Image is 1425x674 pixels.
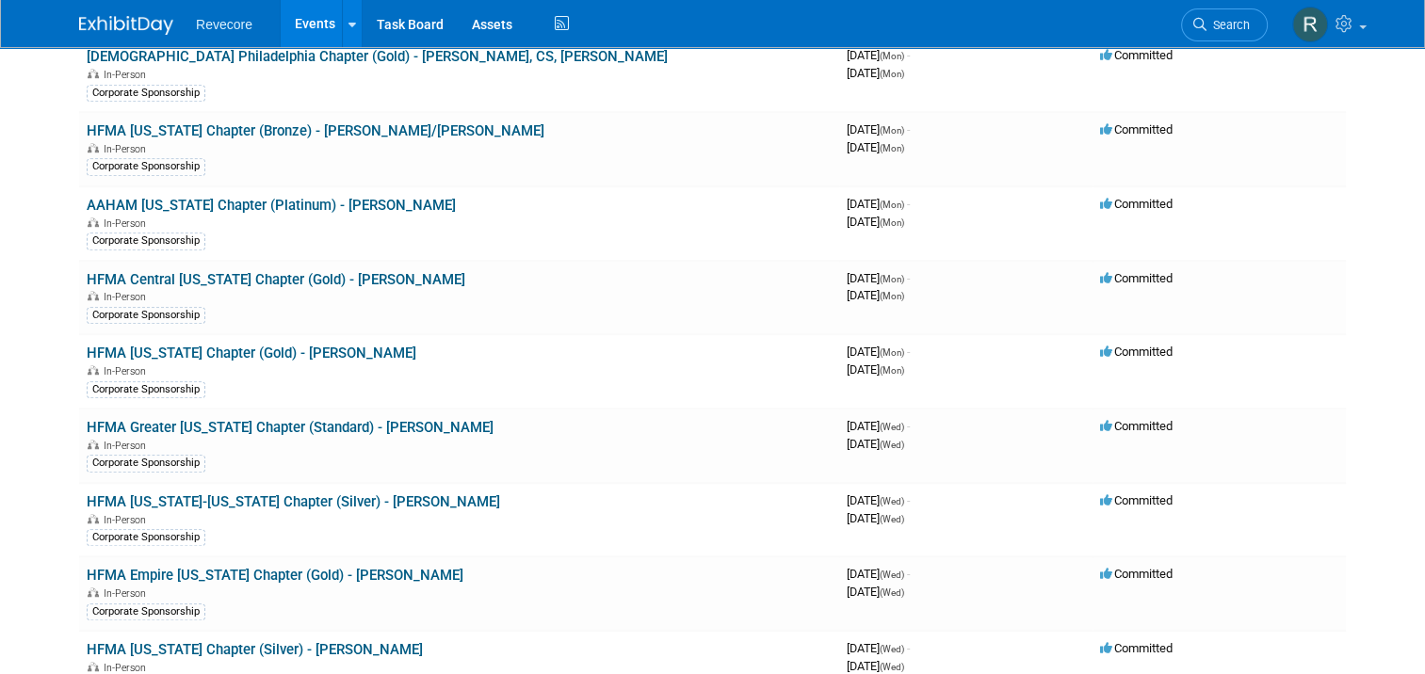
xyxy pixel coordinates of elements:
span: (Wed) [880,570,904,580]
div: Corporate Sponsorship [87,455,205,472]
span: In-Person [104,514,152,526]
span: [DATE] [847,140,904,154]
span: (Mon) [880,274,904,284]
span: [DATE] [847,288,904,302]
img: In-Person Event [88,291,99,300]
span: [DATE] [847,48,910,62]
span: (Wed) [880,514,904,524]
span: [DATE] [847,362,904,377]
div: Corporate Sponsorship [87,158,205,175]
img: In-Person Event [88,587,99,597]
span: Committed [1100,345,1173,359]
div: Corporate Sponsorship [87,85,205,102]
span: (Wed) [880,440,904,450]
span: [DATE] [847,271,910,285]
span: - [907,197,910,211]
img: In-Person Event [88,143,99,152]
span: (Mon) [880,347,904,358]
span: (Mon) [880,291,904,301]
span: [DATE] [847,197,910,211]
img: In-Person Event [88,514,99,523]
span: [DATE] [847,511,904,525]
span: In-Person [104,291,152,303]
span: In-Person [104,587,152,600]
span: In-Person [104,143,152,155]
span: Committed [1100,567,1173,581]
span: Revecore [196,17,252,32]
div: Corporate Sponsorship [87,381,205,398]
a: HFMA [US_STATE]-[US_STATE] Chapter (Silver) - [PERSON_NAME] [87,493,500,510]
span: (Mon) [880,143,904,153]
span: (Wed) [880,644,904,654]
div: Corporate Sponsorship [87,603,205,620]
span: In-Person [104,662,152,674]
a: HFMA Central [US_STATE] Chapter (Gold) - [PERSON_NAME] [87,271,465,288]
span: Committed [1100,197,1173,211]
span: Search [1206,18,1250,32]
img: ExhibitDay [79,16,173,35]
span: - [907,641,910,655]
img: In-Person Event [88,662,99,671]
span: Committed [1100,419,1173,433]
a: [DEMOGRAPHIC_DATA] Philadelphia Chapter (Gold) - [PERSON_NAME], CS, [PERSON_NAME] [87,48,668,65]
span: In-Person [104,440,152,452]
span: - [907,345,910,359]
span: [DATE] [847,437,904,451]
span: [DATE] [847,345,910,359]
span: Committed [1100,48,1173,62]
span: In-Person [104,365,152,377]
span: [DATE] [847,567,910,581]
span: In-Person [104,69,152,81]
span: Committed [1100,271,1173,285]
span: [DATE] [847,585,904,599]
img: In-Person Event [88,69,99,78]
span: (Mon) [880,69,904,79]
a: HFMA [US_STATE] Chapter (Bronze) - [PERSON_NAME]/[PERSON_NAME] [87,122,544,139]
span: (Mon) [880,365,904,376]
span: [DATE] [847,641,910,655]
img: Rachael Sires [1292,7,1328,42]
span: [DATE] [847,419,910,433]
a: HFMA [US_STATE] Chapter (Silver) - [PERSON_NAME] [87,641,423,658]
span: (Mon) [880,217,904,228]
img: In-Person Event [88,365,99,375]
div: Corporate Sponsorship [87,529,205,546]
span: Committed [1100,641,1173,655]
a: HFMA Empire [US_STATE] Chapter (Gold) - [PERSON_NAME] [87,567,463,584]
span: (Mon) [880,125,904,136]
span: - [907,48,910,62]
a: HFMA Greater [US_STATE] Chapter (Standard) - [PERSON_NAME] [87,419,494,436]
span: - [907,493,910,507]
div: Corporate Sponsorship [87,307,205,324]
span: [DATE] [847,659,904,673]
span: [DATE] [847,493,910,507]
span: [DATE] [847,66,904,80]
a: AAHAM [US_STATE] Chapter (Platinum) - [PERSON_NAME] [87,197,456,214]
span: (Wed) [880,587,904,598]
a: HFMA [US_STATE] Chapter (Gold) - [PERSON_NAME] [87,345,416,361]
div: Corporate Sponsorship [87,233,205,249]
span: In-Person [104,217,152,230]
span: - [907,567,910,581]
span: (Wed) [880,496,904,506]
a: Search [1181,8,1268,41]
span: (Mon) [880,51,904,61]
span: [DATE] [847,122,910,136]
span: Committed [1100,493,1173,507]
img: In-Person Event [88,440,99,449]
span: - [907,271,910,285]
span: - [907,122,910,136]
span: Committed [1100,122,1173,136]
span: - [907,419,910,433]
span: [DATE] [847,215,904,229]
img: In-Person Event [88,217,99,227]
span: (Wed) [880,662,904,672]
span: (Mon) [880,200,904,210]
span: (Wed) [880,422,904,432]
